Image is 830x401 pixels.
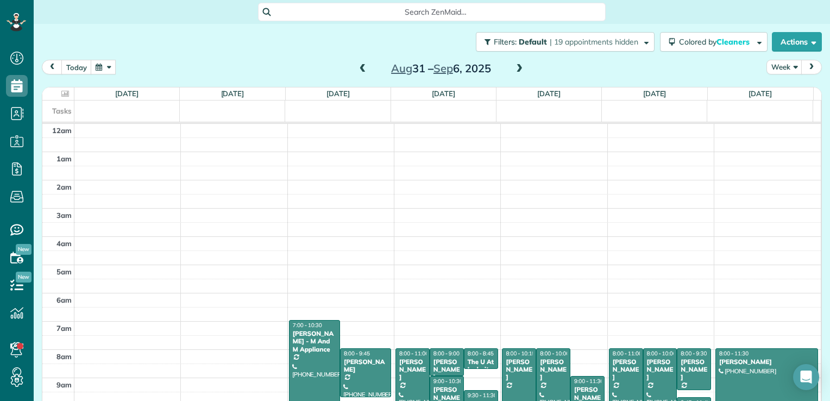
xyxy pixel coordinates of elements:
[56,211,72,220] span: 3am
[574,378,603,385] span: 9:00 - 11:30
[16,244,32,255] span: New
[612,358,640,381] div: [PERSON_NAME]
[56,239,72,248] span: 4am
[56,267,72,276] span: 5am
[680,358,708,381] div: [PERSON_NAME]
[42,60,62,74] button: prev
[719,358,815,366] div: [PERSON_NAME]
[399,350,429,357] span: 8:00 - 11:00
[793,364,819,390] div: Open Intercom Messenger
[56,324,72,333] span: 7am
[344,350,370,357] span: 8:00 - 9:45
[801,60,822,74] button: next
[56,296,72,304] span: 6am
[537,89,561,98] a: [DATE]
[505,358,533,381] div: [PERSON_NAME]
[115,89,139,98] a: [DATE]
[539,358,567,381] div: [PERSON_NAME]
[468,350,494,357] span: 8:00 - 8:45
[16,272,32,283] span: New
[432,89,455,98] a: [DATE]
[681,350,707,357] span: 8:00 - 9:30
[56,183,72,191] span: 2am
[221,89,244,98] a: [DATE]
[56,380,72,389] span: 9am
[646,358,674,381] div: [PERSON_NAME]
[749,89,772,98] a: [DATE]
[519,37,548,47] span: Default
[660,32,768,52] button: Colored byCleaners
[719,350,749,357] span: 8:00 - 11:30
[293,322,322,329] span: 7:00 - 10:30
[613,350,642,357] span: 8:00 - 11:00
[467,358,495,374] div: The U At Ledroit
[343,358,388,374] div: [PERSON_NAME]
[56,352,72,361] span: 8am
[716,37,751,47] span: Cleaners
[772,32,822,52] button: Actions
[470,32,655,52] a: Filters: Default | 19 appointments hidden
[506,350,535,357] span: 8:00 - 10:15
[292,330,337,353] div: [PERSON_NAME] - M And M Appliance
[61,60,92,74] button: today
[391,61,412,75] span: Aug
[494,37,517,47] span: Filters:
[433,378,463,385] span: 9:00 - 10:30
[433,350,460,357] span: 8:00 - 9:00
[326,89,350,98] a: [DATE]
[52,106,72,115] span: Tasks
[647,350,676,357] span: 8:00 - 10:00
[399,358,426,381] div: [PERSON_NAME]
[540,350,569,357] span: 8:00 - 10:00
[679,37,753,47] span: Colored by
[468,392,497,399] span: 9:30 - 11:30
[550,37,638,47] span: | 19 appointments hidden
[56,154,72,163] span: 1am
[643,89,666,98] a: [DATE]
[476,32,655,52] button: Filters: Default | 19 appointments hidden
[766,60,802,74] button: Week
[433,61,453,75] span: Sep
[373,62,509,74] h2: 31 – 6, 2025
[52,126,72,135] span: 12am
